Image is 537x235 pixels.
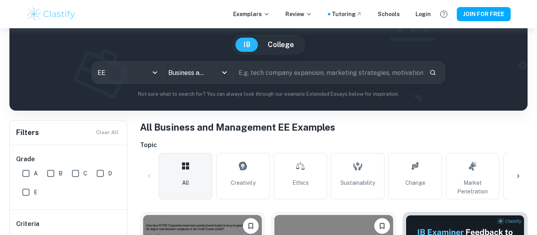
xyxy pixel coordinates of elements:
div: EE [92,62,162,84]
a: Tutoring [332,10,362,18]
p: Review [285,10,312,18]
button: IB [235,38,258,52]
p: Exemplars [233,10,270,18]
span: All [182,179,189,187]
button: Please log in to bookmark exemplars [374,218,390,234]
h1: All Business and Management EE Examples [140,120,528,134]
span: Sustainability [340,179,375,187]
input: E.g. tech company expansion, marketing strategies, motivation theories... [233,62,423,84]
h6: Criteria [16,219,39,229]
button: College [260,38,302,52]
span: Creativity [231,179,256,187]
h6: Filters [16,127,39,138]
span: B [59,169,63,178]
button: JOIN FOR FREE [457,7,511,21]
span: C [83,169,87,178]
button: Search [426,66,440,79]
h6: Topic [140,140,528,150]
a: Login [416,10,431,18]
span: Ethics [292,179,309,187]
img: Clastify logo [26,6,76,22]
span: D [108,169,112,178]
span: Change [405,179,425,187]
span: Market Penetration [449,179,496,196]
a: Schools [378,10,400,18]
p: Not sure what to search for? You can always look through our example Extended Essays below for in... [16,90,521,98]
span: E [34,188,37,197]
h6: Grade [16,155,121,164]
button: Help and Feedback [437,7,451,21]
button: Open [219,67,230,78]
span: A [34,169,38,178]
button: Please log in to bookmark exemplars [243,218,259,234]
